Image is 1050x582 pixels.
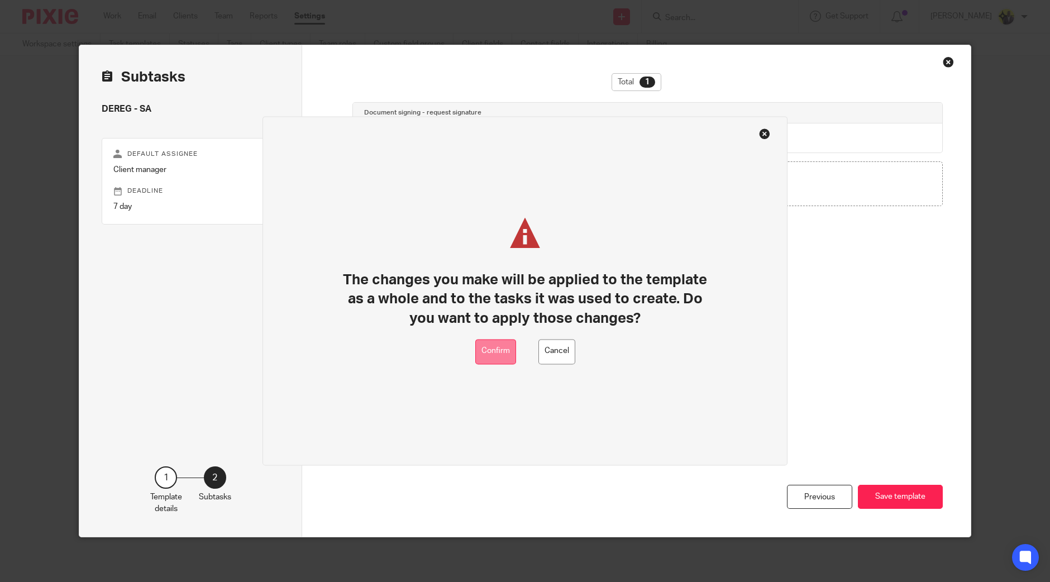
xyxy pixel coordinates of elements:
[204,466,226,489] div: 2
[858,485,943,509] button: Save template
[639,77,655,88] div: 1
[150,492,182,514] p: Template details
[342,271,709,328] h1: The changes you make will be applied to the template as a whole and to the tasks it was used to c...
[612,73,661,91] div: Total
[102,68,185,87] h2: Subtasks
[113,150,268,159] p: Default assignee
[113,201,268,212] p: 7 day
[155,466,177,489] div: 1
[364,108,481,117] h4: Document signing - request signature
[102,103,279,115] h4: DEREG - SA
[113,164,268,175] p: Client manager
[475,339,516,364] button: Confirm
[787,485,852,509] div: Previous
[113,187,268,195] p: Deadline
[538,339,575,364] button: Cancel
[199,492,231,503] p: Subtasks
[943,56,954,68] div: Close this dialog window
